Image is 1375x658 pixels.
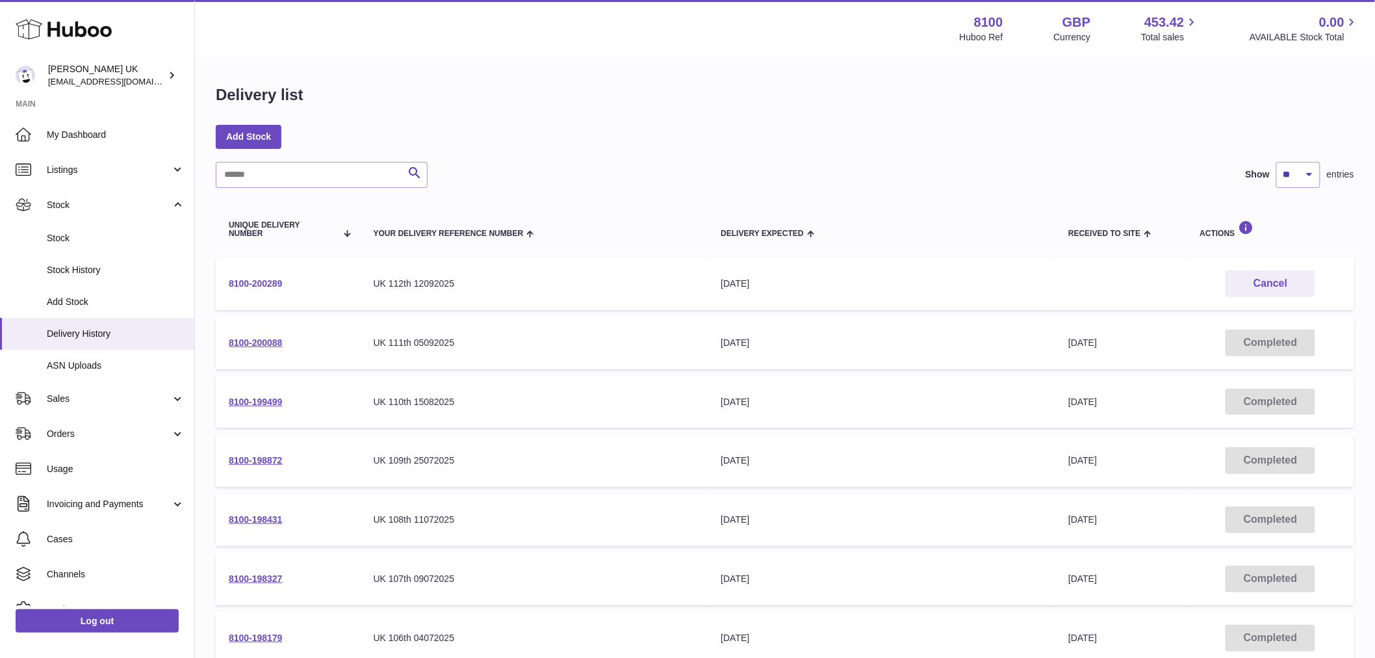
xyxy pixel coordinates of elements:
span: Cases [47,533,185,546]
h1: Delivery list [216,85,303,105]
span: 0.00 [1319,14,1344,31]
span: Unique Delivery Number [229,221,336,238]
div: UK 112th 12092025 [374,278,695,290]
div: UK 107th 09072025 [374,573,695,585]
div: [DATE] [721,337,1042,349]
span: Delivery History [47,328,185,340]
span: AVAILABLE Stock Total [1250,31,1359,44]
a: Add Stock [216,125,281,148]
a: 0.00 AVAILABLE Stock Total [1250,14,1359,44]
span: [DATE] [1068,514,1097,525]
span: Settings [47,603,185,616]
span: [DATE] [1068,633,1097,643]
span: Listings [47,164,171,176]
a: Log out [16,609,179,633]
a: 8100-199499 [229,397,283,407]
div: [DATE] [721,514,1042,526]
span: ASN Uploads [47,360,185,372]
div: [DATE] [721,573,1042,585]
div: UK 106th 04072025 [374,632,695,644]
span: Invoicing and Payments [47,498,171,510]
span: Delivery Expected [721,230,803,238]
span: [EMAIL_ADDRESS][DOMAIN_NAME] [48,76,191,86]
a: 8100-198431 [229,514,283,525]
span: Your Delivery Reference Number [374,230,524,238]
div: UK 111th 05092025 [374,337,695,349]
span: Total sales [1141,31,1199,44]
span: [DATE] [1068,455,1097,466]
div: UK 109th 25072025 [374,454,695,467]
span: My Dashboard [47,129,185,141]
strong: GBP [1062,14,1090,31]
div: [DATE] [721,632,1042,644]
span: Stock [47,199,171,211]
span: Stock [47,232,185,244]
div: [PERSON_NAME] UK [48,63,165,88]
div: UK 110th 15082025 [374,396,695,408]
span: [DATE] [1068,337,1097,348]
a: 8100-200088 [229,337,283,348]
div: [DATE] [721,278,1042,290]
a: 8100-198872 [229,455,283,466]
span: Received to Site [1068,230,1140,238]
span: Usage [47,463,185,475]
span: Sales [47,393,171,405]
img: internalAdmin-8100@internal.huboo.com [16,66,35,85]
a: 8100-198327 [229,573,283,584]
span: Orders [47,428,171,440]
a: 8100-198179 [229,633,283,643]
span: 453.42 [1144,14,1184,31]
div: UK 108th 11072025 [374,514,695,526]
span: entries [1327,168,1354,181]
span: [DATE] [1068,397,1097,407]
a: 453.42 Total sales [1141,14,1199,44]
div: Huboo Ref [960,31,1003,44]
span: Add Stock [47,296,185,308]
strong: 8100 [974,14,1003,31]
span: [DATE] [1068,573,1097,584]
div: Actions [1200,220,1341,238]
div: [DATE] [721,454,1042,467]
button: Cancel [1226,270,1315,297]
span: Stock History [47,264,185,276]
div: Currency [1054,31,1091,44]
label: Show [1246,168,1270,181]
a: 8100-200289 [229,278,283,289]
div: [DATE] [721,396,1042,408]
span: Channels [47,568,185,581]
